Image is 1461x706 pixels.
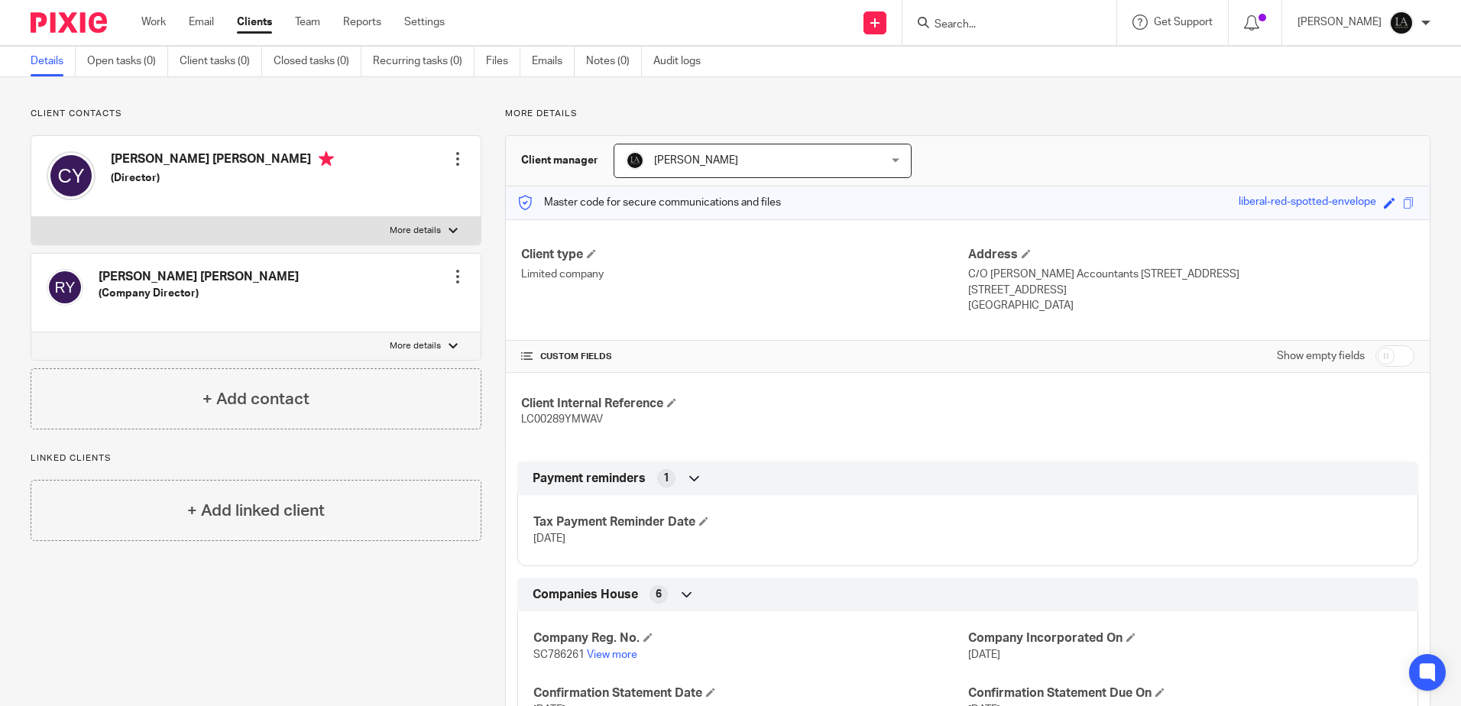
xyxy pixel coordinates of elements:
[47,269,83,306] img: svg%3E
[521,414,603,425] span: LC00289YMWAV
[31,47,76,76] a: Details
[505,108,1430,120] p: More details
[968,298,1414,313] p: [GEOGRAPHIC_DATA]
[111,170,334,186] h5: (Director)
[521,267,967,282] p: Limited company
[373,47,475,76] a: Recurring tasks (0)
[521,351,967,363] h4: CUSTOM FIELDS
[533,685,967,701] h4: Confirmation Statement Date
[587,649,637,660] a: View more
[533,587,638,603] span: Companies House
[532,47,575,76] a: Emails
[517,195,781,210] p: Master code for secure communications and files
[933,18,1071,32] input: Search
[404,15,445,30] a: Settings
[47,151,96,200] img: svg%3E
[968,283,1414,298] p: [STREET_ADDRESS]
[390,340,441,352] p: More details
[626,151,644,170] img: Lockhart+Amin+-+1024x1024+-+light+on+dark.jpg
[521,247,967,263] h4: Client type
[1389,11,1414,35] img: Lockhart+Amin+-+1024x1024+-+light+on+dark.jpg
[1239,194,1376,212] div: liberal-red-spotted-envelope
[87,47,168,76] a: Open tasks (0)
[653,47,712,76] a: Audit logs
[31,452,481,465] p: Linked clients
[586,47,642,76] a: Notes (0)
[180,47,262,76] a: Client tasks (0)
[521,153,598,168] h3: Client manager
[654,155,738,166] span: [PERSON_NAME]
[274,47,361,76] a: Closed tasks (0)
[663,471,669,486] span: 1
[187,499,325,523] h4: + Add linked client
[521,396,967,412] h4: Client Internal Reference
[968,630,1402,646] h4: Company Incorporated On
[1154,17,1213,28] span: Get Support
[656,587,662,602] span: 6
[237,15,272,30] a: Clients
[295,15,320,30] a: Team
[1277,348,1365,364] label: Show empty fields
[533,471,646,487] span: Payment reminders
[533,630,967,646] h4: Company Reg. No.
[111,151,334,170] h4: [PERSON_NAME] [PERSON_NAME]
[968,267,1414,282] p: C/O [PERSON_NAME] Accountants [STREET_ADDRESS]
[31,12,107,33] img: Pixie
[533,533,565,544] span: [DATE]
[99,269,299,285] h4: [PERSON_NAME] [PERSON_NAME]
[486,47,520,76] a: Files
[1297,15,1382,30] p: [PERSON_NAME]
[533,514,967,530] h4: Tax Payment Reminder Date
[99,286,299,301] h5: (Company Director)
[968,649,1000,660] span: [DATE]
[390,225,441,237] p: More details
[189,15,214,30] a: Email
[202,387,309,411] h4: + Add contact
[343,15,381,30] a: Reports
[968,685,1402,701] h4: Confirmation Statement Due On
[141,15,166,30] a: Work
[968,247,1414,263] h4: Address
[533,649,585,660] span: SC786261
[319,151,334,167] i: Primary
[31,108,481,120] p: Client contacts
